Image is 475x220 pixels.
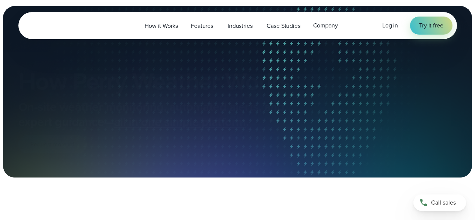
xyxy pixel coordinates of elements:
span: Call sales [431,198,456,207]
span: Features [191,21,213,30]
a: Case Studies [260,18,306,33]
span: Industries [228,21,252,30]
span: How it Works [145,21,178,30]
span: Case Studies [267,21,300,30]
a: Call sales [413,194,466,211]
a: Try it free [410,17,452,35]
a: How it Works [138,18,184,33]
a: Log in [382,21,398,30]
span: Try it free [419,21,443,30]
span: Company [313,21,338,30]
